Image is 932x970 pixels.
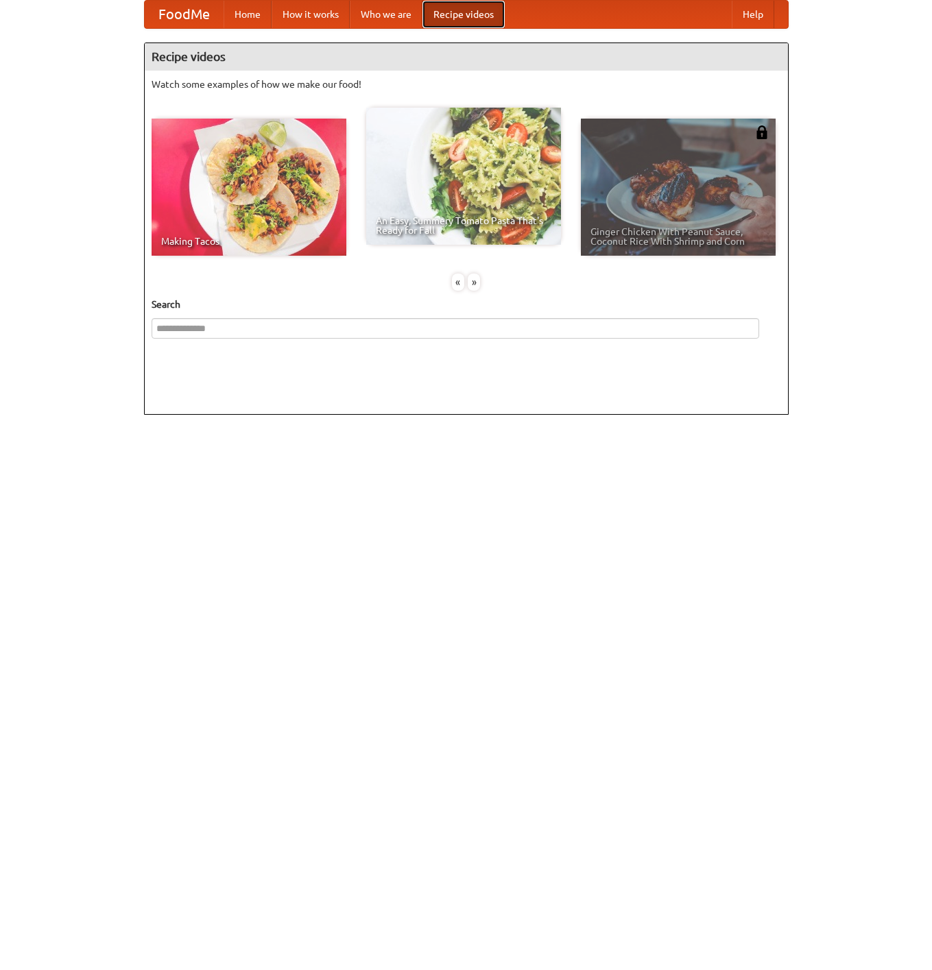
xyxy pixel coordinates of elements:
a: An Easy, Summery Tomato Pasta That's Ready for Fall [366,108,561,245]
a: Recipe videos [422,1,505,28]
a: How it works [272,1,350,28]
img: 483408.png [755,125,769,139]
a: Help [732,1,774,28]
span: An Easy, Summery Tomato Pasta That's Ready for Fall [376,216,551,235]
h5: Search [152,298,781,311]
div: « [452,274,464,291]
a: Who we are [350,1,422,28]
span: Making Tacos [161,237,337,246]
h4: Recipe videos [145,43,788,71]
div: » [468,274,480,291]
a: Home [224,1,272,28]
p: Watch some examples of how we make our food! [152,77,781,91]
a: FoodMe [145,1,224,28]
a: Making Tacos [152,119,346,256]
